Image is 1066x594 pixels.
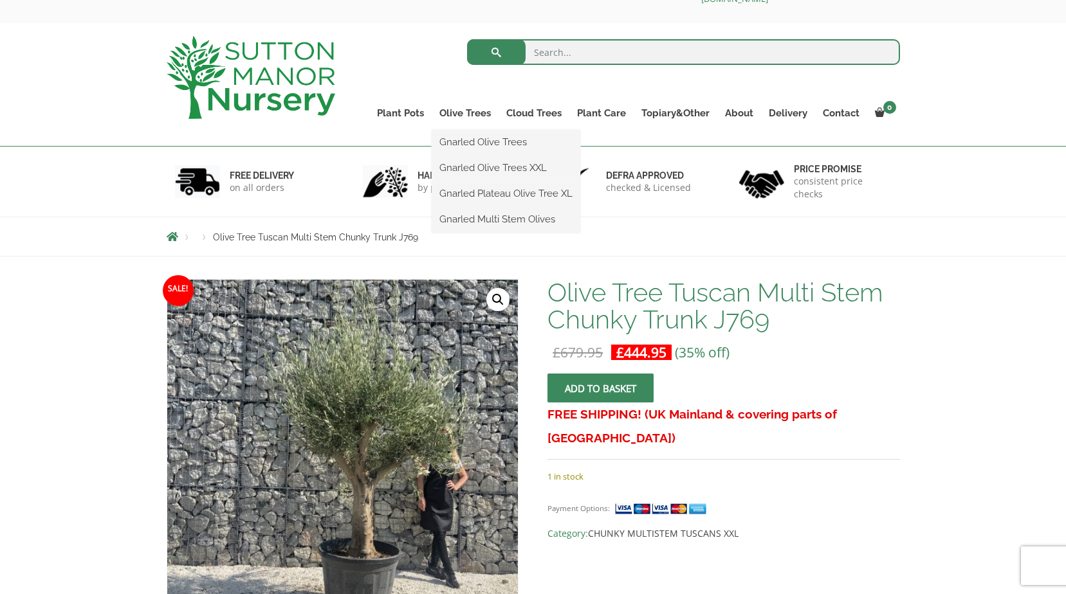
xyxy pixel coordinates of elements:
a: Delivery [761,104,815,122]
span: £ [616,343,624,361]
a: Olive Trees [432,104,499,122]
a: Gnarled Plateau Olive Tree XL [432,184,580,203]
a: Cloud Trees [499,104,569,122]
h1: Olive Tree Tuscan Multi Stem Chunky Trunk J769 [547,279,899,333]
p: 1 in stock [547,469,899,484]
bdi: 444.95 [616,343,666,361]
p: by professionals [418,181,488,194]
input: Search... [467,39,900,65]
a: CHUNKY MULTISTEM TUSCANS XXL [588,527,739,539]
small: Payment Options: [547,503,610,513]
h3: FREE SHIPPING! (UK Mainland & covering parts of [GEOGRAPHIC_DATA]) [547,402,899,450]
a: Gnarled Multi Stem Olives [432,210,580,229]
button: Add to basket [547,373,654,402]
span: Category: [547,526,899,541]
a: Plant Care [569,104,634,122]
h6: Defra approved [606,170,691,181]
a: About [717,104,761,122]
a: Topiary&Other [634,104,717,122]
a: View full-screen image gallery [486,288,510,311]
img: 1.jpg [175,165,220,198]
a: Contact [815,104,867,122]
a: Plant Pots [369,104,432,122]
span: 0 [883,101,896,114]
img: 4.jpg [739,162,784,201]
span: Olive Tree Tuscan Multi Stem Chunky Trunk J769 [213,232,418,242]
img: payment supported [614,502,711,516]
a: Gnarled Olive Trees [432,132,580,152]
p: checked & Licensed [606,181,691,194]
span: £ [553,343,560,361]
span: (35% off) [675,343,730,361]
a: Gnarled Olive Trees XXL [432,158,580,177]
h6: hand picked [418,170,488,181]
span: Sale! [163,275,194,306]
h6: Price promise [794,163,892,175]
p: on all orders [230,181,294,194]
h6: FREE DELIVERY [230,170,294,181]
img: logo [167,36,335,119]
p: consistent price checks [794,175,892,201]
nav: Breadcrumbs [167,231,900,242]
img: 2.jpg [363,165,408,198]
a: 0 [867,104,900,122]
bdi: 679.95 [553,343,603,361]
